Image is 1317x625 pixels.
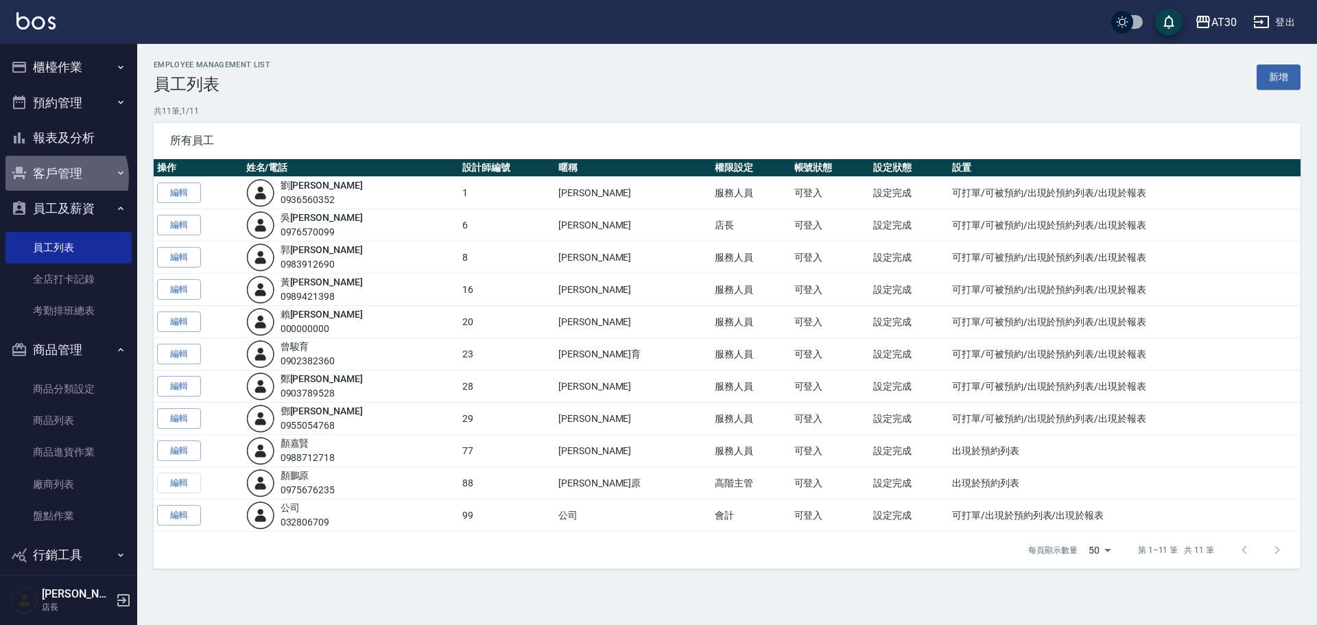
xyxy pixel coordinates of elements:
[555,159,711,177] th: 暱稱
[154,105,1301,117] p: 共 11 筆, 1 / 11
[711,467,790,499] td: 高階主管
[555,241,711,274] td: [PERSON_NAME]
[157,376,201,397] a: 編輯
[281,502,300,513] a: 公司
[154,75,270,94] h3: 員工列表
[870,274,949,306] td: 設定完成
[1211,14,1237,31] div: AT30
[281,386,363,401] div: 0903789528
[5,156,132,191] button: 客戶管理
[5,500,132,532] a: 盤點作業
[1189,8,1242,36] button: AT30
[459,370,555,403] td: 28
[949,177,1301,209] td: 可打單/可被預約/出現於預約列表/出現於報表
[791,274,870,306] td: 可登入
[246,275,275,304] img: user-login-man-human-body-mobile-person-512.png
[711,306,790,338] td: 服務人員
[5,85,132,121] button: 預約管理
[5,405,132,436] a: 商品列表
[711,499,790,532] td: 會計
[246,243,275,272] img: user-login-man-human-body-mobile-person-512.png
[154,60,270,69] h2: Employee Management List
[11,587,38,614] img: Person
[281,244,363,255] a: 郭[PERSON_NAME]
[711,338,790,370] td: 服務人員
[949,499,1301,532] td: 可打單/出現於預約列表/出現於報表
[791,177,870,209] td: 可登入
[5,295,132,327] a: 考勤排班總表
[157,279,201,300] a: 編輯
[555,338,711,370] td: [PERSON_NAME]育
[281,322,363,336] div: 000000000
[870,209,949,241] td: 設定完成
[791,403,870,435] td: 可登入
[459,338,555,370] td: 23
[5,263,132,295] a: 全店打卡記錄
[870,306,949,338] td: 設定完成
[157,408,201,429] a: 編輯
[1257,64,1301,90] a: 新增
[246,178,275,207] img: user-login-man-human-body-mobile-person-512.png
[1138,544,1214,556] p: 第 1–11 筆 共 11 筆
[170,134,1284,148] span: 所有員工
[281,257,363,272] div: 0983912690
[555,467,711,499] td: [PERSON_NAME]原
[555,499,711,532] td: 公司
[949,159,1301,177] th: 設置
[281,212,363,223] a: 吳[PERSON_NAME]
[281,373,363,384] a: 鄭[PERSON_NAME]
[281,341,309,352] a: 曾駿育
[281,193,363,207] div: 0936560352
[555,177,711,209] td: [PERSON_NAME]
[459,241,555,274] td: 8
[870,159,949,177] th: 設定狀態
[5,373,132,405] a: 商品分類設定
[246,307,275,336] img: user-login-man-human-body-mobile-person-512.png
[246,404,275,433] img: user-login-man-human-body-mobile-person-512.png
[870,403,949,435] td: 設定完成
[949,370,1301,403] td: 可打單/可被預約/出現於預約列表/出現於報表
[711,403,790,435] td: 服務人員
[1083,532,1116,569] div: 50
[555,306,711,338] td: [PERSON_NAME]
[949,467,1301,499] td: 出現於預約列表
[949,241,1301,274] td: 可打單/可被預約/出現於預約列表/出現於報表
[791,159,870,177] th: 帳號狀態
[281,515,330,530] div: 032806709
[246,436,275,465] img: user-login-man-human-body-mobile-person-512.png
[42,587,112,601] h5: [PERSON_NAME]
[555,209,711,241] td: [PERSON_NAME]
[791,435,870,467] td: 可登入
[157,182,201,204] a: 編輯
[791,499,870,532] td: 可登入
[711,159,790,177] th: 權限設定
[459,403,555,435] td: 29
[555,274,711,306] td: [PERSON_NAME]
[711,241,790,274] td: 服務人員
[246,501,275,530] img: user-login-man-human-body-mobile-person-512.png
[870,338,949,370] td: 設定完成
[281,290,363,304] div: 0989421398
[246,340,275,368] img: user-login-man-human-body-mobile-person-512.png
[870,435,949,467] td: 設定完成
[281,309,363,320] a: 賴[PERSON_NAME]
[157,505,201,526] a: 編輯
[154,159,243,177] th: 操作
[459,467,555,499] td: 88
[246,469,275,497] img: user-login-man-human-body-mobile-person-512.png
[5,49,132,85] button: 櫃檯作業
[281,405,363,416] a: 鄧[PERSON_NAME]
[281,180,363,191] a: 劉[PERSON_NAME]
[5,120,132,156] button: 報表及分析
[157,215,201,236] a: 編輯
[5,537,132,573] button: 行銷工具
[711,435,790,467] td: 服務人員
[870,177,949,209] td: 設定完成
[5,232,132,263] a: 員工列表
[949,209,1301,241] td: 可打單/可被預約/出現於預約列表/出現於報表
[711,209,790,241] td: 店長
[711,274,790,306] td: 服務人員
[5,436,132,468] a: 商品進貨作業
[711,370,790,403] td: 服務人員
[459,274,555,306] td: 16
